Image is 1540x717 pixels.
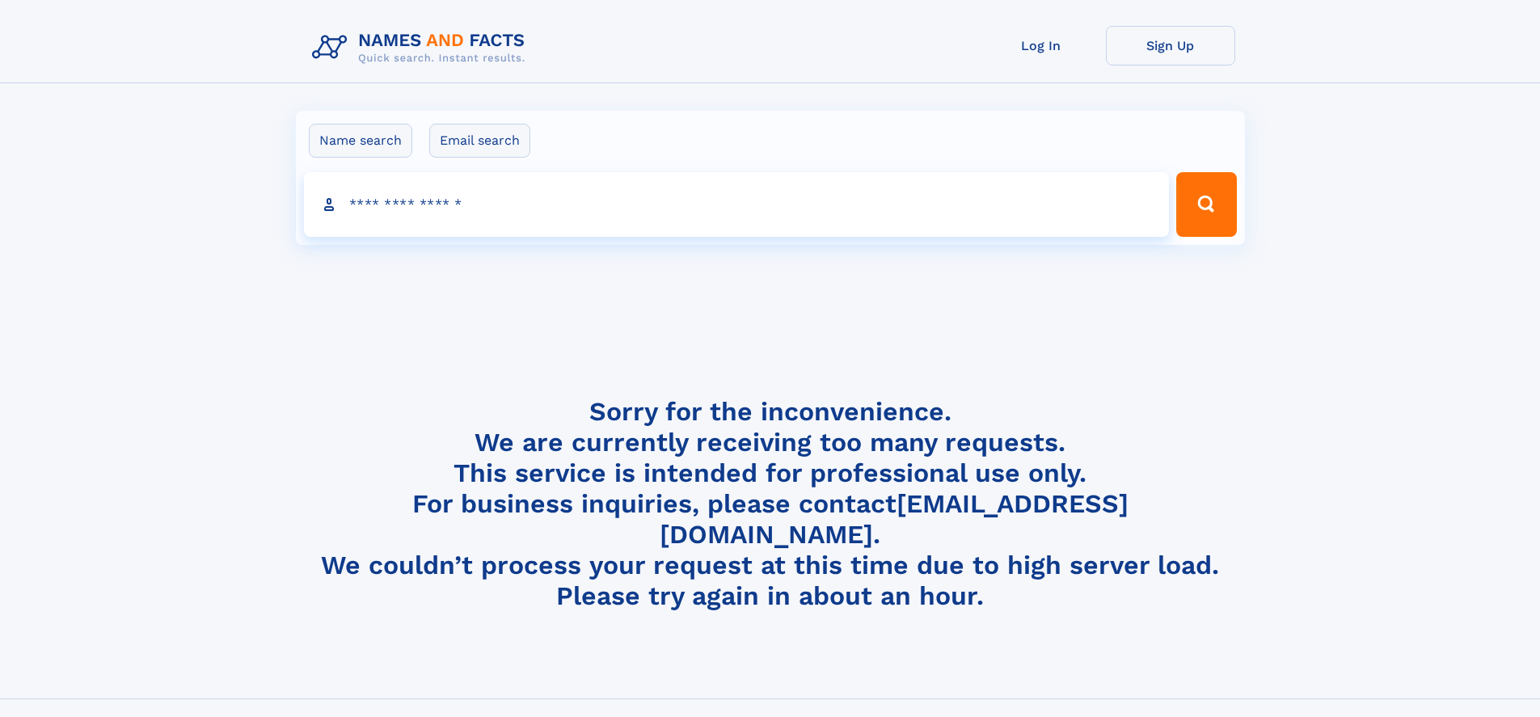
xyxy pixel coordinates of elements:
[660,488,1129,550] a: [EMAIL_ADDRESS][DOMAIN_NAME]
[977,26,1106,65] a: Log In
[306,26,538,70] img: Logo Names and Facts
[1106,26,1235,65] a: Sign Up
[309,124,412,158] label: Name search
[1176,172,1236,237] button: Search Button
[429,124,530,158] label: Email search
[306,396,1235,612] h4: Sorry for the inconvenience. We are currently receiving too many requests. This service is intend...
[304,172,1170,237] input: search input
